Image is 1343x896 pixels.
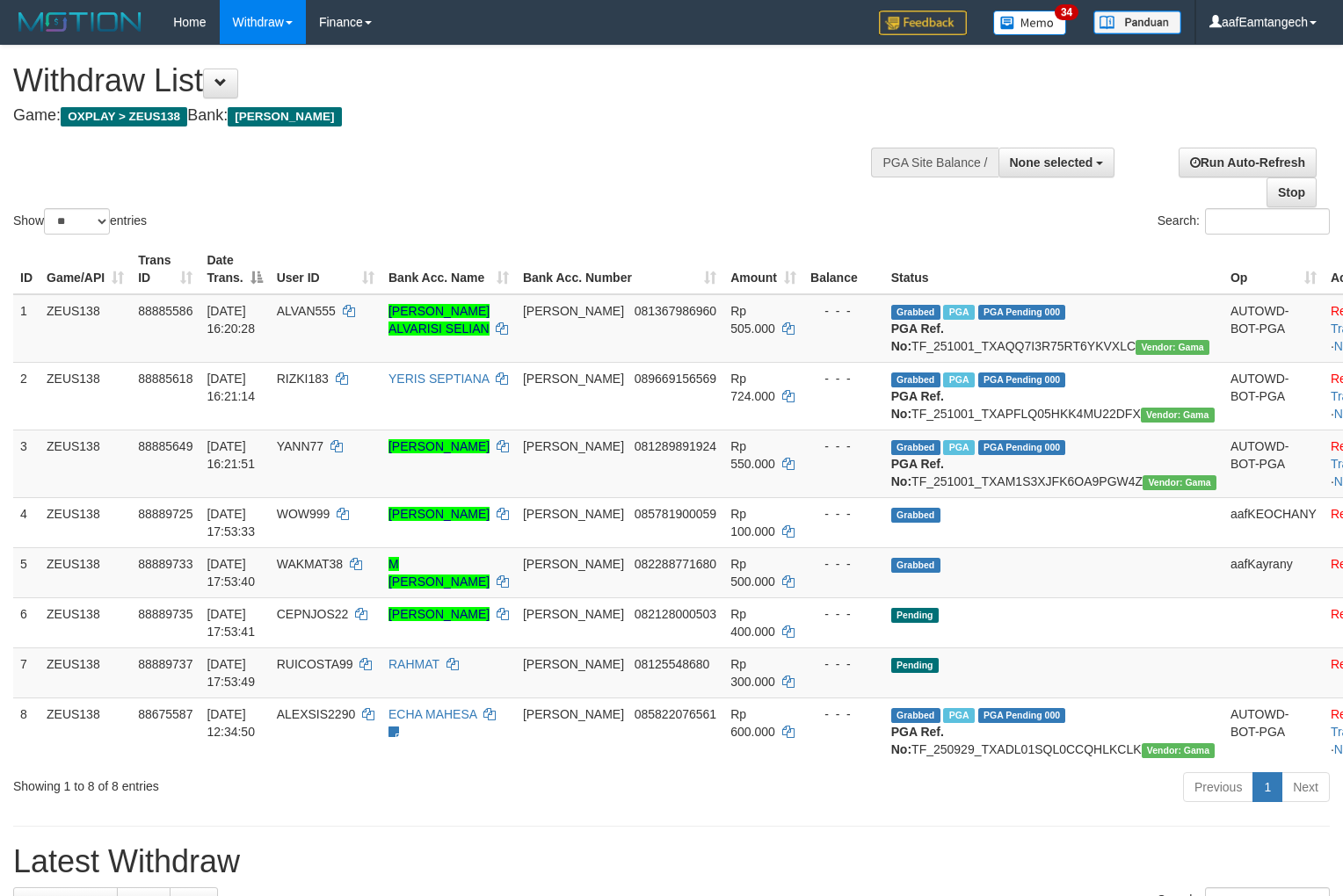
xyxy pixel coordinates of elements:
td: AUTOWD-BOT-PGA [1223,697,1324,765]
span: 88885586 [138,304,192,318]
span: Marked by aafanarl [943,305,974,320]
span: 34 [1055,4,1078,20]
span: Grabbed [891,708,940,723]
th: Op: activate to sort column ascending [1223,244,1324,294]
img: Button%20Memo.svg [993,11,1067,35]
span: Grabbed [891,558,940,573]
span: Vendor URL: https://trx31.1velocity.biz [1142,743,1216,758]
td: TF_251001_TXAM1S3XJFK6OA9PGW4Z [884,430,1223,497]
span: Grabbed [891,372,940,387]
span: ALVAN555 [277,304,336,318]
td: ZEUS138 [40,697,131,765]
span: Grabbed [891,440,940,455]
span: Copy 081289891924 to clipboard [635,439,716,453]
span: [DATE] 17:53:40 [207,557,255,589]
b: PGA Ref. No: [891,457,944,488]
b: PGA Ref. No: [891,725,944,756]
span: [DATE] 12:34:50 [207,707,255,739]
span: [PERSON_NAME] [228,107,341,126]
div: - - - [810,302,877,320]
td: AUTOWD-BOT-PGA [1223,294,1324,363]
span: None selected [1010,155,1093,170]
span: [PERSON_NAME] [523,607,624,621]
img: Feedback.jpg [879,11,967,35]
th: Bank Acc. Number: activate to sort column ascending [516,244,723,294]
th: Date Trans.: activate to sort column descending [200,244,269,294]
a: YERIS SEPTIANA [388,372,489,386]
span: [PERSON_NAME] [523,707,624,721]
span: Rp 600.000 [730,707,775,739]
span: 88885618 [138,372,192,386]
td: ZEUS138 [40,362,131,430]
label: Show entries [13,208,147,235]
td: 8 [13,697,40,765]
span: Rp 400.000 [730,607,775,639]
td: ZEUS138 [40,497,131,547]
th: Bank Acc. Name: activate to sort column ascending [381,244,516,294]
th: Amount: activate to sort column ascending [723,244,803,294]
img: panduan.png [1093,11,1181,34]
th: Game/API: activate to sort column ascending [40,244,131,294]
a: RAHMAT [388,657,439,671]
span: Marked by aafanarl [943,372,974,387]
span: Copy 082128000503 to clipboard [635,607,716,621]
span: Marked by aafpengsreynich [943,708,974,723]
span: Rp 100.000 [730,507,775,538]
span: Copy 081367986960 to clipboard [635,304,716,318]
th: Trans ID: activate to sort column ascending [131,244,200,294]
span: 88889725 [138,507,192,521]
span: PGA Pending [978,372,1066,387]
a: 1 [1252,772,1282,802]
th: ID [13,244,40,294]
h1: Latest Withdraw [13,844,1330,879]
span: [PERSON_NAME] [523,372,624,386]
a: [PERSON_NAME] ALVARISI SELIAN [388,304,490,336]
td: 6 [13,597,40,647]
span: WAKMAT38 [277,557,343,571]
a: [PERSON_NAME] [388,439,490,453]
td: aafKayrany [1223,547,1324,597]
div: PGA Site Balance / [871,148,998,177]
span: [PERSON_NAME] [523,557,624,571]
a: [PERSON_NAME] [388,607,490,621]
input: Search: [1205,208,1330,235]
a: M [PERSON_NAME] [388,557,490,589]
span: PGA Pending [978,708,1066,723]
span: Copy 085822076561 to clipboard [635,707,716,721]
span: Rp 300.000 [730,657,775,689]
span: [PERSON_NAME] [523,657,624,671]
div: - - - [810,437,877,455]
th: Balance [803,244,884,294]
select: Showentries [44,208,110,235]
span: Rp 500.000 [730,557,775,589]
label: Search: [1158,208,1330,235]
b: PGA Ref. No: [891,389,944,421]
span: Rp 550.000 [730,439,775,471]
span: PGA Pending [978,305,1066,320]
span: Copy 08125548680 to clipboard [635,657,710,671]
div: - - - [810,370,877,387]
div: - - - [810,605,877,623]
td: ZEUS138 [40,647,131,697]
span: [PERSON_NAME] [523,507,624,521]
th: Status [884,244,1223,294]
div: - - - [810,705,877,723]
a: Stop [1267,177,1317,207]
td: AUTOWD-BOT-PGA [1223,362,1324,430]
span: Vendor URL: https://trx31.1velocity.biz [1136,340,1209,355]
span: 88889737 [138,657,192,671]
td: 7 [13,647,40,697]
span: 88885649 [138,439,192,453]
span: Vendor URL: https://trx31.1velocity.biz [1141,408,1215,423]
span: CEPNJOS22 [277,607,349,621]
td: ZEUS138 [40,430,131,497]
span: [PERSON_NAME] [523,304,624,318]
td: 4 [13,497,40,547]
span: [PERSON_NAME] [523,439,624,453]
td: ZEUS138 [40,597,131,647]
td: 3 [13,430,40,497]
div: Showing 1 to 8 of 8 entries [13,770,547,795]
span: [DATE] 17:53:33 [207,507,255,538]
th: User ID: activate to sort column ascending [270,244,381,294]
span: Copy 085781900059 to clipboard [635,507,716,521]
